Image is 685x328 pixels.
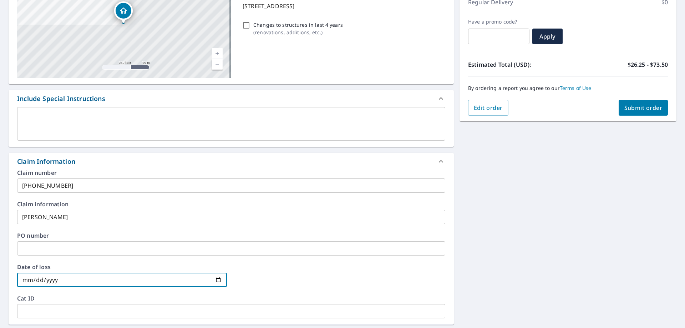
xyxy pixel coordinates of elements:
div: Include Special Instructions [17,94,105,104]
label: Claim number [17,170,445,176]
div: Dropped pin, building 1, Residential property, 416 Camelot Dr Bakersville, NC 28705 [114,1,133,24]
label: PO number [17,233,445,238]
p: ( renovations, additions, etc. ) [253,29,343,36]
a: Terms of Use [560,85,592,91]
span: Submit order [624,104,663,112]
a: Current Level 17, Zoom In [212,48,223,59]
p: [STREET_ADDRESS] [243,2,442,10]
label: Cat ID [17,296,445,301]
button: Edit order [468,100,508,116]
label: Date of loss [17,264,227,270]
span: Apply [538,32,557,40]
p: $26.25 - $73.50 [628,60,668,69]
label: Have a promo code? [468,19,529,25]
p: By ordering a report you agree to our [468,85,668,91]
a: Current Level 17, Zoom Out [212,59,223,70]
button: Submit order [619,100,668,116]
p: Estimated Total (USD): [468,60,568,69]
button: Apply [532,29,563,44]
span: Edit order [474,104,503,112]
p: Changes to structures in last 4 years [253,21,343,29]
div: Claim Information [17,157,75,166]
label: Claim information [17,201,445,207]
div: Claim Information [9,153,454,170]
div: Include Special Instructions [9,90,454,107]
